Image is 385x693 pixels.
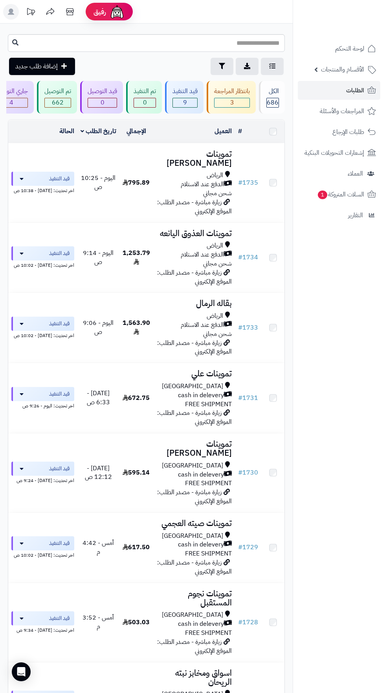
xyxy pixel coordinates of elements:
span: الأقسام والمنتجات [321,64,364,75]
span: [DATE] - 6:33 ص [87,389,110,407]
a: الإجمالي [126,126,146,136]
span: زيارة مباشرة - مصدر الطلب: الموقع الإلكتروني [157,637,232,656]
span: [GEOGRAPHIC_DATA] [162,532,223,541]
span: شحن مجاني [203,259,232,268]
div: اخر تحديث: [DATE] - 9:24 ص [11,476,74,484]
span: قيد التنفيذ [49,390,70,398]
a: الحالة [59,126,74,136]
div: اخر تحديث: [DATE] - 10:02 ص [11,260,74,269]
a: لوحة التحكم [298,39,380,58]
h3: تموينات علي [156,369,232,378]
span: 662 [45,98,71,107]
a: #1735 [238,178,258,187]
span: # [238,468,242,477]
a: التقارير [298,206,380,225]
a: إشعارات التحويلات البنكية [298,143,380,162]
span: الدفع عند الاستلام [181,180,224,189]
span: 795.89 [123,178,150,187]
a: #1731 [238,393,258,403]
span: FREE SHIPMENT [185,400,232,409]
span: [DATE] - 12:12 ص [85,464,112,482]
span: لوحة التحكم [335,43,364,54]
span: # [238,253,242,262]
span: زيارة مباشرة - مصدر الطلب: الموقع الإلكتروني [157,408,232,427]
a: #1730 [238,468,258,477]
div: قيد التوصيل [88,87,117,96]
span: زيارة مباشرة - مصدر الطلب: الموقع الإلكتروني [157,338,232,357]
div: اخر تحديث: اليوم - 9:26 ص [11,401,74,409]
h3: تموينات [PERSON_NAME] [156,150,232,168]
span: 3 [214,98,249,107]
img: ai-face.png [109,4,125,20]
a: الطلبات [298,81,380,100]
h3: تموينات صيته العجمي [156,519,232,528]
span: إشعارات التحويلات البنكية [304,147,364,158]
div: اخر تحديث: [DATE] - 9:34 ص [11,625,74,634]
span: cash in delevery [178,540,224,549]
a: قيد التوصيل 0 [79,81,125,114]
span: 0 [88,98,117,107]
div: تم التنفيذ [134,87,156,96]
span: اليوم - 9:06 ص [83,318,114,337]
a: تم التنفيذ 0 [125,81,163,114]
span: # [238,178,242,187]
span: 0 [134,98,156,107]
a: السلات المتروكة1 [298,185,380,204]
span: زيارة مباشرة - مصدر الطلب: الموقع الإلكتروني [157,558,232,576]
span: [GEOGRAPHIC_DATA] [162,382,223,391]
span: أمس - 4:42 م [82,538,114,557]
a: #1728 [238,618,258,627]
span: اليوم - 9:14 ص [83,248,114,267]
h3: تموينات نجوم المستقبل [156,589,232,607]
span: FREE SHIPMENT [185,628,232,638]
span: # [238,543,242,552]
a: تحديثات المنصة [21,4,40,22]
span: شحن مجاني [203,189,232,198]
span: 617.50 [123,543,150,552]
div: تم التوصيل [44,87,71,96]
span: 672.75 [123,393,150,403]
a: الكل686 [257,81,286,114]
span: طلبات الإرجاع [332,126,364,137]
span: الرياض [207,241,223,250]
div: بانتظار المراجعة [214,87,250,96]
a: بانتظار المراجعة 3 [205,81,257,114]
span: أمس - 3:52 م [82,613,114,631]
span: [GEOGRAPHIC_DATA] [162,610,223,620]
h3: تموينات [PERSON_NAME] [156,440,232,458]
span: العملاء [348,168,363,179]
span: اليوم - 10:25 ص [81,173,115,192]
span: الدفع عند الاستلام [181,321,224,330]
div: اخر تحديث: [DATE] - 10:38 ص [11,186,74,194]
a: العميل [214,126,232,136]
span: قيد التنفيذ [49,465,70,473]
span: 1,253.79 [123,248,150,267]
span: التقارير [348,210,363,221]
a: #1734 [238,253,258,262]
span: قيد التنفيذ [49,614,70,622]
div: اخر تحديث: [DATE] - 10:02 ص [11,550,74,559]
span: شحن مجاني [203,329,232,339]
span: السلات المتروكة [317,189,364,200]
a: #1733 [238,323,258,332]
span: زيارة مباشرة - مصدر الطلب: الموقع الإلكتروني [157,488,232,506]
span: cash in delevery [178,391,224,400]
span: cash in delevery [178,620,224,629]
span: زيارة مباشرة - مصدر الطلب: الموقع الإلكتروني [157,198,232,216]
span: 1 [318,191,327,199]
span: 595.14 [123,468,150,477]
a: طلبات الإرجاع [298,123,380,141]
a: العملاء [298,164,380,183]
span: الدفع عند الاستلام [181,250,224,259]
h3: بقاله الرمال [156,299,232,308]
div: قيد التنفيذ [172,87,198,96]
span: المراجعات والأسئلة [320,106,364,117]
span: 686 [267,98,279,107]
span: # [238,323,242,332]
span: FREE SHIPMENT [185,478,232,488]
div: 9 [173,98,197,107]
